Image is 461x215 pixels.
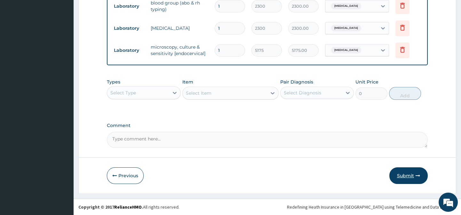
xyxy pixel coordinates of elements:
td: microscopy, culture & sensitivity [endocervical] [147,41,211,60]
label: Comment [107,123,427,128]
span: We're online! [37,66,88,131]
a: RelianceHMO [114,204,142,210]
span: [MEDICAL_DATA] [331,3,361,9]
div: Minimize live chat window [105,3,120,19]
button: Add [389,87,421,100]
label: Pair Diagnosis [280,79,313,85]
label: Item [182,79,193,85]
footer: All rights reserved. [74,199,461,215]
div: Select Type [110,90,136,96]
td: Laboratory [111,44,147,56]
span: [MEDICAL_DATA] [331,25,361,31]
div: Select Diagnosis [284,90,321,96]
strong: Copyright © 2017 . [78,204,143,210]
button: Previous [107,167,144,184]
textarea: Type your message and hit 'Enter' [3,145,122,168]
span: [MEDICAL_DATA] [331,47,361,53]
label: Unit Price [355,79,378,85]
label: Types [107,79,120,85]
td: Laboratory [111,0,147,12]
div: Chat with us now [33,36,107,44]
img: d_794563401_company_1708531726252_794563401 [12,32,26,48]
button: Submit [389,167,428,184]
div: Redefining Heath Insurance in [GEOGRAPHIC_DATA] using Telemedicine and Data Science! [287,204,456,210]
td: Laboratory [111,22,147,34]
td: [MEDICAL_DATA] [147,22,211,35]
